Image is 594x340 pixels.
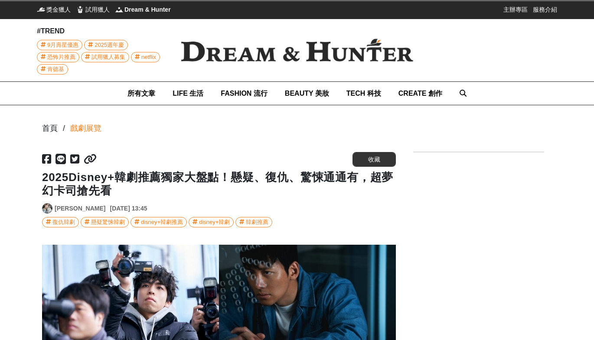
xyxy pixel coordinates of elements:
[285,90,329,97] span: BEAUTY 美妝
[285,82,329,105] a: BEAUTY 美妝
[173,82,203,105] a: LIFE 生活
[199,217,230,227] div: disney+韓劇
[37,5,46,14] img: 獎金獵人
[84,40,128,50] a: 2025週年慶
[398,82,442,105] a: CREATE 創作
[352,152,396,167] button: 收藏
[85,5,110,14] span: 試用獵人
[52,217,75,227] div: 復仇韓劇
[37,64,68,74] a: 肯德基
[167,25,427,76] img: Dream & Hunter
[503,5,528,14] a: 主辦專區
[221,82,268,105] a: FASHION 流行
[246,217,268,227] div: 韓劇推薦
[131,52,160,62] a: netflix
[42,203,52,214] a: Avatar
[127,90,155,97] span: 所有文章
[115,5,124,14] img: Dream & Hunter
[81,217,129,227] a: 懸疑驚悚韓劇
[37,5,71,14] a: 獎金獵人獎金獵人
[42,204,52,213] img: Avatar
[221,90,268,97] span: FASHION 流行
[70,123,101,134] a: 戲劇展覽
[131,217,187,227] a: disney+韓劇推薦
[115,5,171,14] a: Dream & HunterDream & Hunter
[235,217,272,227] a: 韓劇推薦
[47,52,75,62] span: 恐怖片推薦
[46,5,71,14] span: 獎金獵人
[37,52,79,62] a: 恐怖片推薦
[47,40,78,50] span: 9月壽星優惠
[95,40,124,50] span: 2025週年慶
[141,217,183,227] div: disney+韓劇推薦
[47,65,64,74] span: 肯德基
[127,82,155,105] a: 所有文章
[81,52,129,62] a: 試用獵人募集
[533,5,557,14] a: 服務介紹
[42,123,58,134] div: 首頁
[110,204,147,213] div: [DATE] 13:45
[76,5,110,14] a: 試用獵人試用獵人
[37,40,82,50] a: 9月壽星優惠
[398,90,442,97] span: CREATE 創作
[189,217,234,227] a: disney+韓劇
[63,123,65,134] div: /
[76,5,85,14] img: 試用獵人
[37,26,167,36] div: #TREND
[346,90,381,97] span: TECH 科技
[141,52,156,62] span: netflix
[91,52,125,62] span: 試用獵人募集
[55,204,105,213] a: [PERSON_NAME]
[124,5,171,14] span: Dream & Hunter
[173,90,203,97] span: LIFE 生活
[42,171,396,198] h1: 2025Disney+韓劇推薦獨家大盤點！懸疑、復仇、驚悚通通有，超夢幻卡司搶先看
[346,82,381,105] a: TECH 科技
[91,217,125,227] div: 懸疑驚悚韓劇
[42,217,79,227] a: 復仇韓劇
